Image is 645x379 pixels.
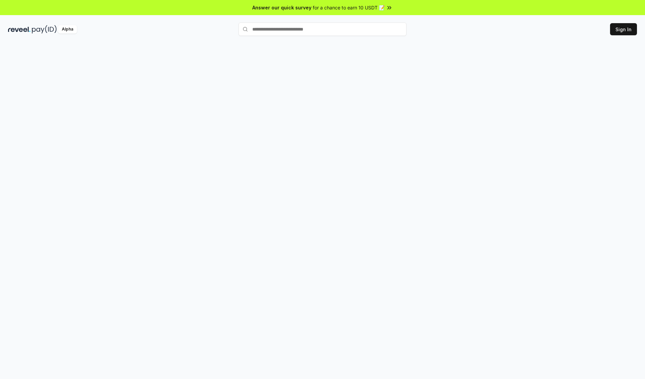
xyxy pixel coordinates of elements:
img: pay_id [32,25,57,34]
button: Sign In [610,23,637,35]
div: Alpha [58,25,77,34]
img: reveel_dark [8,25,31,34]
span: for a chance to earn 10 USDT 📝 [313,4,385,11]
span: Answer our quick survey [252,4,311,11]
